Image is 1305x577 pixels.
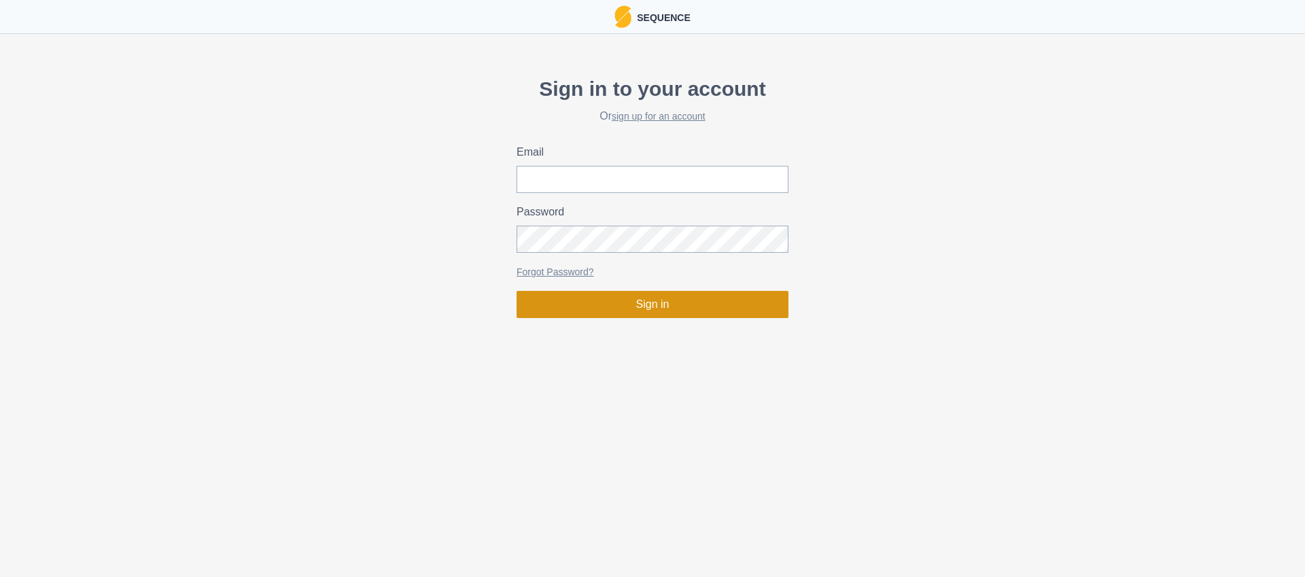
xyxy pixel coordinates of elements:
label: Password [517,204,780,220]
img: Logo [614,5,631,28]
a: sign up for an account [612,111,706,122]
p: Sequence [631,8,691,25]
a: Forgot Password? [517,266,594,277]
button: Sign in [517,291,788,318]
a: LogoSequence [614,5,691,28]
h2: Or [517,109,788,122]
p: Sign in to your account [517,73,788,104]
label: Email [517,144,780,160]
